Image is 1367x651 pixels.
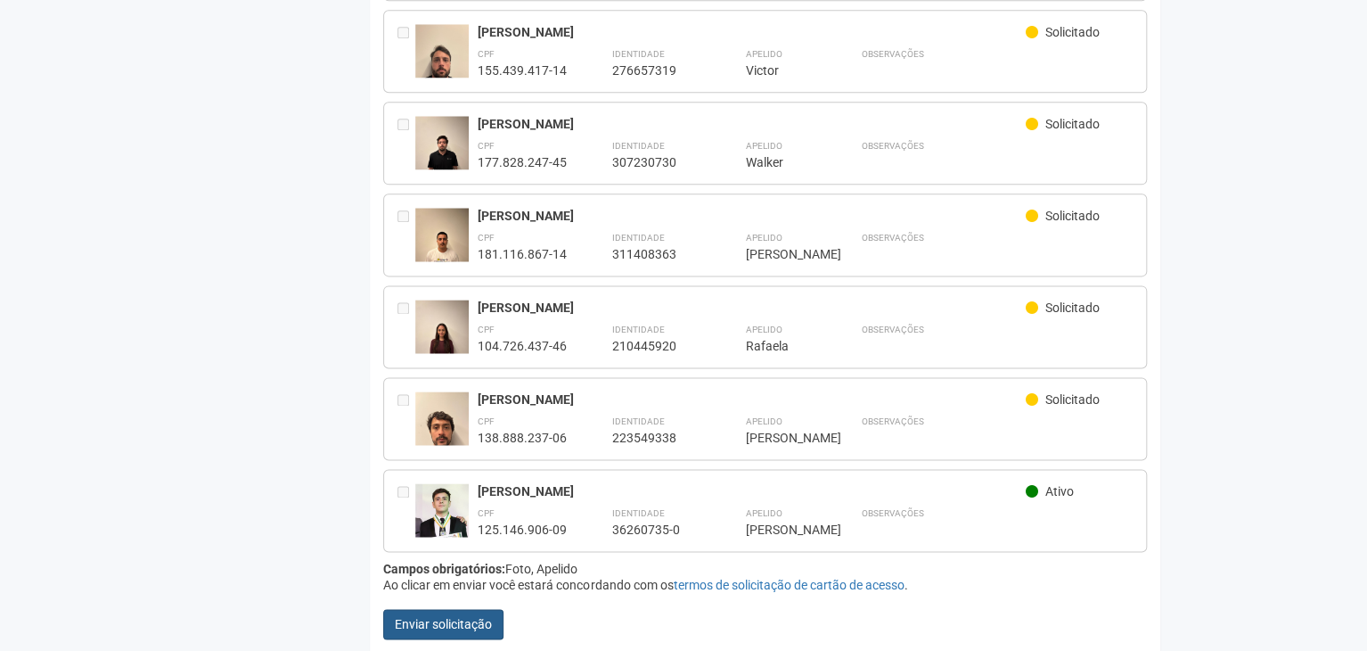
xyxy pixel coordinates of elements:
img: user.jpg [415,116,469,187]
strong: CPF [478,508,495,518]
strong: Observações [861,141,923,151]
div: [PERSON_NAME] [478,391,1026,408]
div: 155.439.417-14 [478,62,567,78]
div: Foto, Apelido [383,561,1147,577]
strong: CPF [478,416,495,426]
strong: Identidade [611,325,664,334]
img: user.jpg [415,24,469,95]
img: user.jpg [415,300,469,371]
strong: Identidade [611,233,664,243]
span: Solicitado [1045,392,1100,407]
strong: Identidade [611,508,664,518]
span: Solicitado [1045,117,1100,131]
div: 177.828.247-45 [478,154,567,170]
a: termos de solicitação de cartão de acesso [673,578,904,592]
div: Entre em contato com a Aministração para solicitar o cancelamento ou 2a via [397,300,415,354]
div: [PERSON_NAME] [478,24,1026,40]
div: [PERSON_NAME] [745,522,816,538]
div: [PERSON_NAME] [478,116,1026,132]
div: [PERSON_NAME] [478,300,1026,316]
div: Entre em contato com a Aministração para solicitar o cancelamento ou 2a via [397,116,415,170]
strong: Observações [861,416,923,426]
div: 210445920 [611,338,700,354]
div: 276657319 [611,62,700,78]
div: 223549338 [611,430,700,446]
span: Solicitado [1045,25,1100,39]
div: Victor [745,62,816,78]
div: Walker [745,154,816,170]
strong: CPF [478,233,495,243]
strong: Apelido [745,416,782,426]
div: Entre em contato com a Aministração para solicitar o cancelamento ou 2a via [397,208,415,262]
div: [PERSON_NAME] [745,430,816,446]
strong: CPF [478,49,495,59]
strong: Identidade [611,49,664,59]
strong: Campos obrigatórios: [383,562,505,576]
div: Entre em contato com a Aministração para solicitar o cancelamento ou 2a via [397,24,415,78]
strong: Observações [861,233,923,243]
strong: Apelido [745,141,782,151]
button: Enviar solicitação [383,609,503,639]
strong: Identidade [611,416,664,426]
div: Rafaela [745,338,816,354]
strong: Observações [861,49,923,59]
div: Entre em contato com a Aministração para solicitar o cancelamento ou 2a via [397,483,415,538]
span: Solicitado [1045,301,1100,315]
strong: CPF [478,325,495,334]
strong: Apelido [745,49,782,59]
strong: CPF [478,141,495,151]
div: [PERSON_NAME] [478,208,1026,224]
img: user.jpg [415,483,469,538]
strong: Apelido [745,325,782,334]
strong: Identidade [611,141,664,151]
strong: Observações [861,325,923,334]
img: user.jpg [415,208,469,279]
strong: Observações [861,508,923,518]
span: Ativo [1045,484,1074,499]
strong: Apelido [745,508,782,518]
img: user.jpg [415,391,469,463]
div: [PERSON_NAME] [478,483,1026,499]
span: Solicitado [1045,209,1100,223]
div: 36260735-0 [611,522,700,538]
div: 104.726.437-46 [478,338,567,354]
div: 307230730 [611,154,700,170]
div: Ao clicar em enviar você estará concordando com os . [383,577,1147,593]
div: 125.146.906-09 [478,522,567,538]
div: Entre em contato com a Aministração para solicitar o cancelamento ou 2a via [397,391,415,446]
div: [PERSON_NAME] [745,246,816,262]
div: 181.116.867-14 [478,246,567,262]
div: 311408363 [611,246,700,262]
div: 138.888.237-06 [478,430,567,446]
strong: Apelido [745,233,782,243]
